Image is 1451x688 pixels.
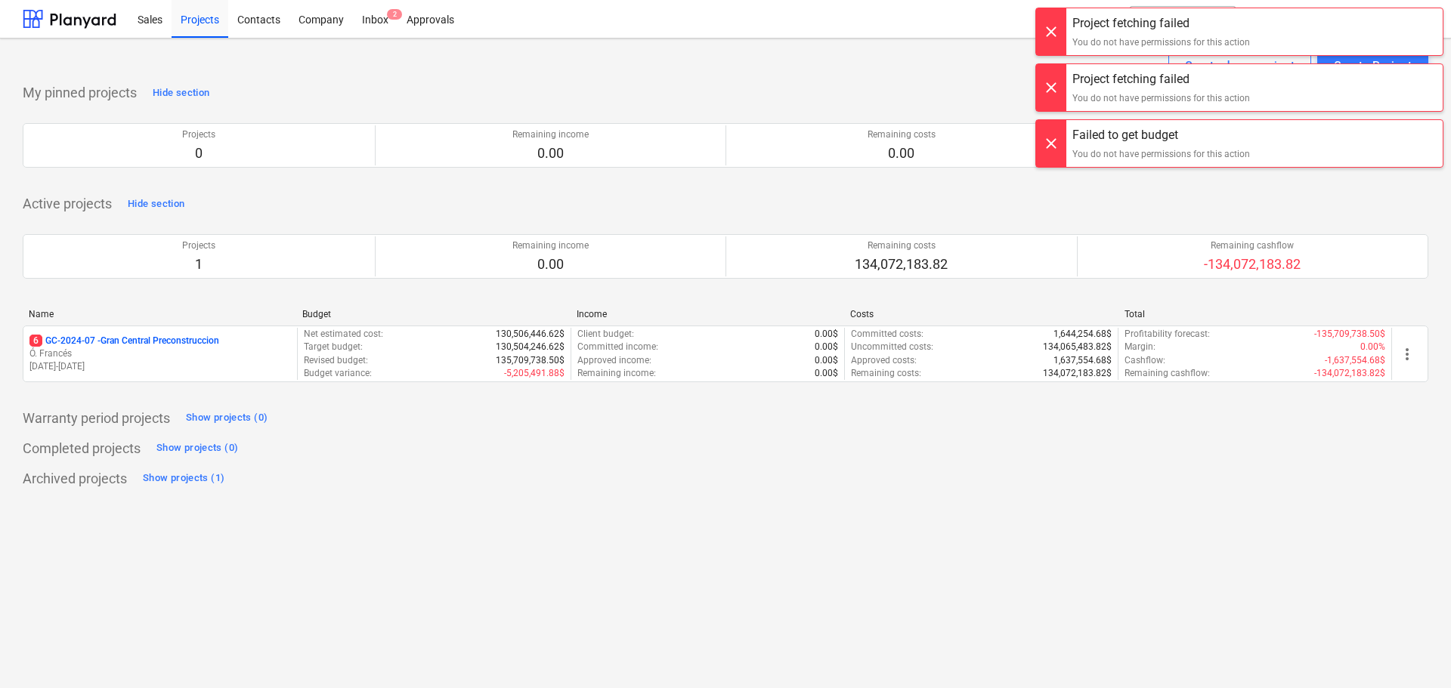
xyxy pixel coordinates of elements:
[23,470,127,488] p: Archived projects
[1398,345,1416,363] span: more_vert
[23,84,137,102] p: My pinned projects
[851,328,924,341] p: Committed costs :
[29,347,291,360] p: Ó. Francés
[577,328,634,341] p: Client budget :
[182,255,215,273] p: 1
[23,195,112,213] p: Active projects
[815,367,838,380] p: 0.00$
[153,437,242,461] button: Show projects (0)
[1125,309,1386,319] div: Total
[128,196,184,213] div: Hide section
[1072,126,1250,144] div: Failed to get budget
[1125,328,1210,341] p: Profitability forecast :
[512,128,589,141] p: Remaining income
[855,255,948,273] p: 134,072,183.82
[1072,147,1250,161] div: You do not have permissions for this action
[1053,328,1112,341] p: 1,644,254.68$
[29,335,219,347] p: GC-2024-07 - Gran Central Preconstruccion
[1043,367,1112,380] p: 134,072,183.82$
[387,9,402,20] span: 2
[577,341,658,353] p: Committed income :
[850,309,1112,319] div: Costs
[153,85,209,102] div: Hide section
[304,328,383,341] p: Net estimated cost :
[1072,35,1250,49] div: You do not have permissions for this action
[1204,239,1301,252] p: Remaining cashflow
[304,341,363,353] p: Target budget :
[182,128,215,141] p: Projects
[512,255,589,273] p: 0.00
[868,144,936,162] p: 0.00
[156,440,238,457] div: Show projects (0)
[1072,91,1250,105] div: You do not have permissions for this action
[851,341,933,353] p: Uncommitted costs :
[1375,615,1451,688] iframe: Chat Widget
[29,335,42,347] span: 6
[1072,14,1250,32] div: Project fetching failed
[1125,354,1165,367] p: Cashflow :
[143,470,224,487] div: Show projects (1)
[577,354,651,367] p: Approved income :
[1360,341,1385,353] p: 0.00%
[512,239,589,252] p: Remaining income
[1072,70,1250,88] div: Project fetching failed
[1204,255,1301,273] p: -134,072,183.82
[149,81,213,105] button: Hide section
[1043,341,1112,353] p: 134,065,483.82$
[868,128,936,141] p: Remaining costs
[139,467,228,491] button: Show projects (1)
[1325,354,1385,367] p: -1,637,554.68$
[1125,341,1156,353] p: Margin :
[851,354,917,367] p: Approved costs :
[851,367,921,380] p: Remaining costs :
[23,409,170,427] p: Warranty period projects
[496,341,565,353] p: 130,504,246.62$
[815,328,838,341] p: 0.00$
[186,409,268,427] div: Show projects (0)
[577,367,656,380] p: Remaining income :
[182,239,215,252] p: Projects
[304,367,372,380] p: Budget variance :
[1314,367,1385,380] p: -134,072,183.82$
[182,406,271,430] button: Show projects (0)
[1053,354,1112,367] p: 1,637,554.68$
[1314,328,1385,341] p: -135,709,738.50$
[182,144,215,162] p: 0
[302,309,564,319] div: Budget
[23,440,141,458] p: Completed projects
[815,354,838,367] p: 0.00$
[855,239,948,252] p: Remaining costs
[496,354,565,367] p: 135,709,738.50$
[29,360,291,373] p: [DATE] - [DATE]
[124,192,188,216] button: Hide section
[29,309,290,319] div: Name
[304,354,368,367] p: Revised budget :
[496,328,565,341] p: 130,506,446.62$
[512,144,589,162] p: 0.00
[815,341,838,353] p: 0.00$
[504,367,565,380] p: -5,205,491.88$
[577,309,838,319] div: Income
[1125,367,1210,380] p: Remaining cashflow :
[29,335,291,373] div: 6GC-2024-07 -Gran Central PreconstruccionÓ. Francés[DATE]-[DATE]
